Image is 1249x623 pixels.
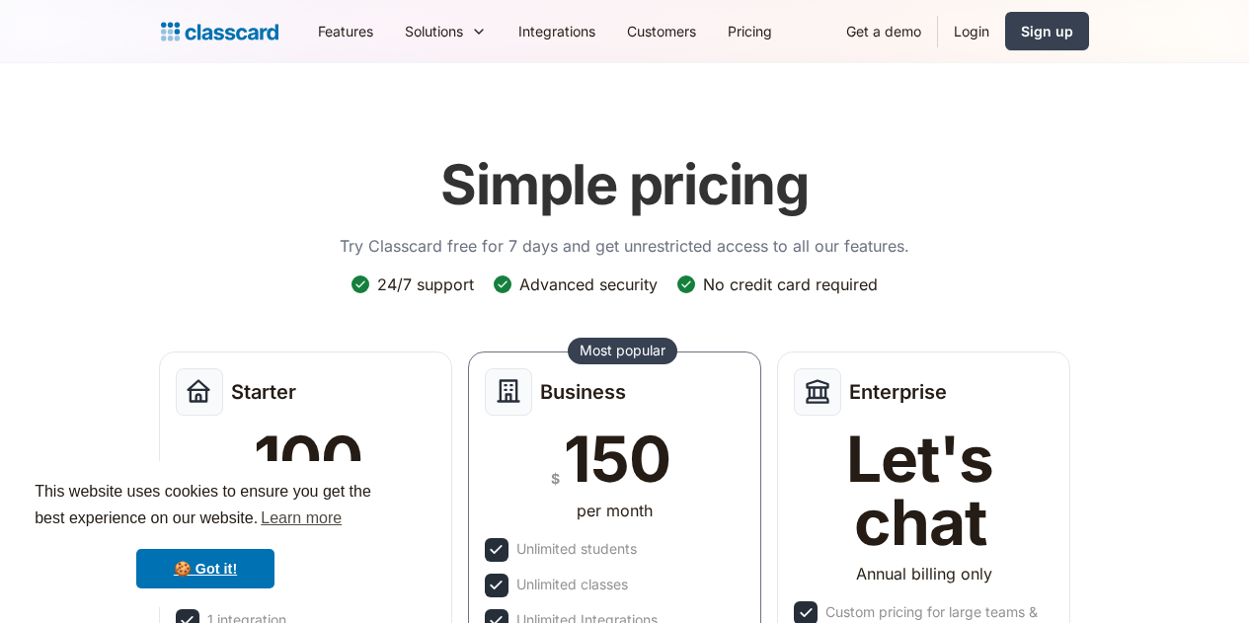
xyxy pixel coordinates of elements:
div: 150 [564,428,669,491]
a: Login [938,9,1005,53]
a: learn more about cookies [258,504,345,533]
div: Let's chat [794,428,1046,554]
div: Most popular [580,341,665,360]
div: Unlimited students [516,538,637,560]
a: Get a demo [830,9,937,53]
div: per month [577,499,653,522]
div: Unlimited classes [516,574,628,595]
div: 24/7 support [377,273,474,295]
a: Features [302,9,389,53]
a: Pricing [712,9,788,53]
h2: Business [540,380,626,404]
a: home [161,18,278,45]
div: Advanced security [519,273,658,295]
h1: Simple pricing [440,152,809,218]
div: Sign up [1021,21,1073,41]
div: No credit card required [703,273,878,295]
div: cookieconsent [16,461,395,607]
h2: Starter [231,380,296,404]
div: Solutions [389,9,503,53]
div: Solutions [405,21,463,41]
h2: Enterprise [849,380,947,404]
a: Customers [611,9,712,53]
a: Integrations [503,9,611,53]
a: dismiss cookie message [136,549,274,588]
p: Try Classcard free for 7 days and get unrestricted access to all our features. [340,234,909,258]
div: Annual billing only [856,562,992,585]
div: 100 [254,428,362,491]
a: Sign up [1005,12,1089,50]
span: This website uses cookies to ensure you get the best experience on our website. [35,480,376,533]
div: $ [551,466,560,491]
